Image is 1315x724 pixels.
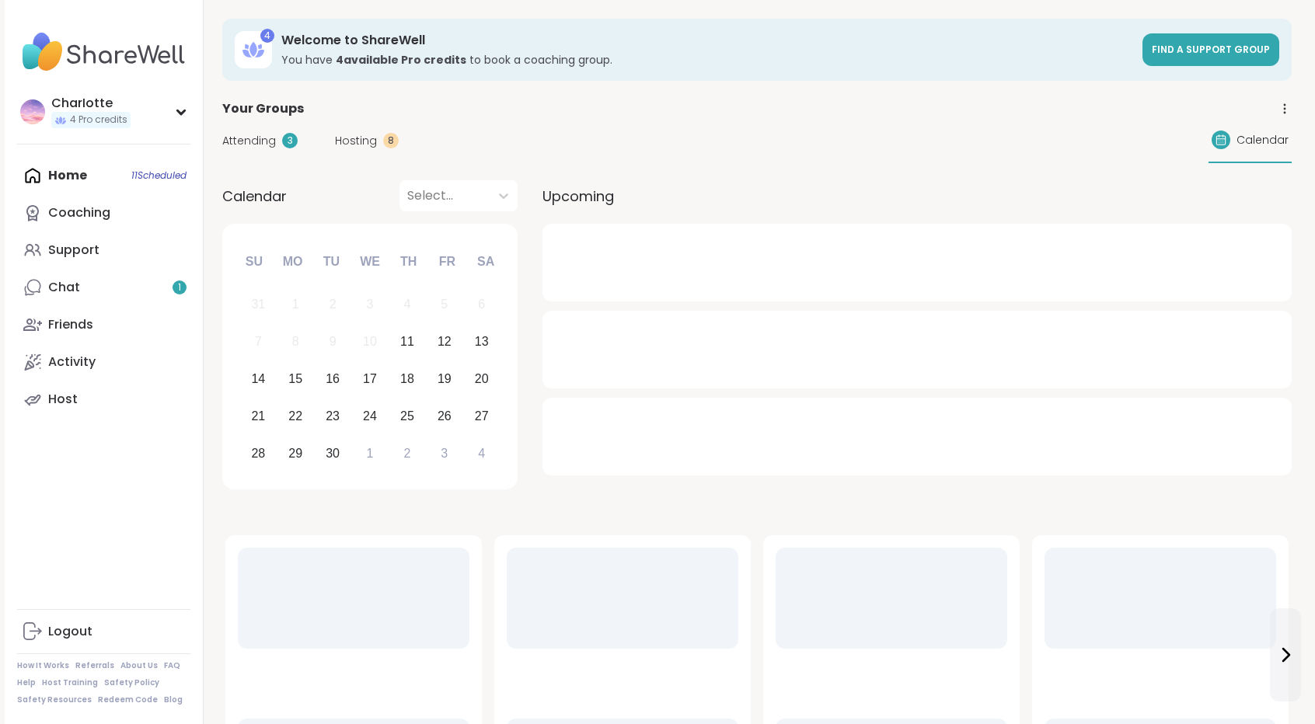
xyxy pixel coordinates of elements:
[478,294,485,315] div: 6
[17,381,190,418] a: Host
[48,623,92,640] div: Logout
[392,245,426,279] div: Th
[330,294,337,315] div: 2
[316,363,350,396] div: Choose Tuesday, September 16th, 2025
[475,406,489,426] div: 27
[465,437,498,470] div: Choose Saturday, October 4th, 2025
[17,269,190,306] a: Chat1
[48,353,96,371] div: Activity
[316,288,350,322] div: Not available Tuesday, September 2nd, 2025
[427,363,461,396] div: Choose Friday, September 19th, 2025
[326,368,340,389] div: 16
[354,325,387,359] div: Not available Wednesday, September 10th, 2025
[222,186,287,207] span: Calendar
[1142,33,1279,66] a: Find a support group
[288,368,302,389] div: 15
[251,443,265,464] div: 28
[316,399,350,433] div: Choose Tuesday, September 23rd, 2025
[164,694,183,705] a: Blog
[391,325,424,359] div: Choose Thursday, September 11th, 2025
[367,443,374,464] div: 1
[427,399,461,433] div: Choose Friday, September 26th, 2025
[438,331,452,352] div: 12
[17,25,190,79] img: ShareWell Nav Logo
[260,29,274,43] div: 4
[1152,43,1270,56] span: Find a support group
[48,204,110,221] div: Coaching
[330,331,337,352] div: 9
[400,368,414,389] div: 18
[430,245,464,279] div: Fr
[17,194,190,231] a: Coaching
[242,288,275,322] div: Not available Sunday, August 31st, 2025
[336,52,466,68] b: 4 available Pro credit s
[354,363,387,396] div: Choose Wednesday, September 17th, 2025
[288,443,302,464] div: 29
[363,331,377,352] div: 10
[242,399,275,433] div: Choose Sunday, September 21st, 2025
[391,399,424,433] div: Choose Thursday, September 25th, 2025
[363,406,377,426] div: 24
[279,437,312,470] div: Choose Monday, September 29th, 2025
[279,325,312,359] div: Not available Monday, September 8th, 2025
[281,52,1133,68] h3: You have to book a coaching group.
[391,363,424,396] div: Choose Thursday, September 18th, 2025
[251,368,265,389] div: 14
[427,437,461,470] div: Choose Friday, October 3rd, 2025
[251,294,265,315] div: 31
[400,406,414,426] div: 25
[48,391,78,408] div: Host
[354,399,387,433] div: Choose Wednesday, September 24th, 2025
[465,325,498,359] div: Choose Saturday, September 13th, 2025
[326,443,340,464] div: 30
[70,113,127,127] span: 4 Pro credits
[17,660,69,671] a: How It Works
[164,660,180,671] a: FAQ
[292,294,299,315] div: 1
[120,660,158,671] a: About Us
[281,32,1133,49] h3: Welcome to ShareWell
[17,231,190,269] a: Support
[403,443,410,464] div: 2
[363,368,377,389] div: 17
[17,343,190,381] a: Activity
[367,294,374,315] div: 3
[316,437,350,470] div: Choose Tuesday, September 30th, 2025
[1237,132,1289,148] span: Calendar
[98,694,158,705] a: Redeem Code
[178,281,181,294] span: 1
[48,316,93,333] div: Friends
[391,288,424,322] div: Not available Thursday, September 4th, 2025
[316,325,350,359] div: Not available Tuesday, September 9th, 2025
[51,95,131,112] div: CharIotte
[478,443,485,464] div: 4
[237,245,271,279] div: Su
[403,294,410,315] div: 4
[20,99,45,124] img: CharIotte
[48,242,99,259] div: Support
[48,279,80,296] div: Chat
[242,325,275,359] div: Not available Sunday, September 7th, 2025
[251,406,265,426] div: 21
[475,368,489,389] div: 20
[282,133,298,148] div: 3
[465,288,498,322] div: Not available Saturday, September 6th, 2025
[17,694,92,705] a: Safety Resources
[42,677,98,688] a: Host Training
[292,331,299,352] div: 8
[104,677,159,688] a: Safety Policy
[75,660,114,671] a: Referrals
[279,363,312,396] div: Choose Monday, September 15th, 2025
[353,245,387,279] div: We
[441,294,448,315] div: 5
[354,437,387,470] div: Choose Wednesday, October 1st, 2025
[326,406,340,426] div: 23
[438,368,452,389] div: 19
[17,613,190,650] a: Logout
[17,306,190,343] a: Friends
[255,331,262,352] div: 7
[279,288,312,322] div: Not available Monday, September 1st, 2025
[242,363,275,396] div: Choose Sunday, September 14th, 2025
[475,331,489,352] div: 13
[400,331,414,352] div: 11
